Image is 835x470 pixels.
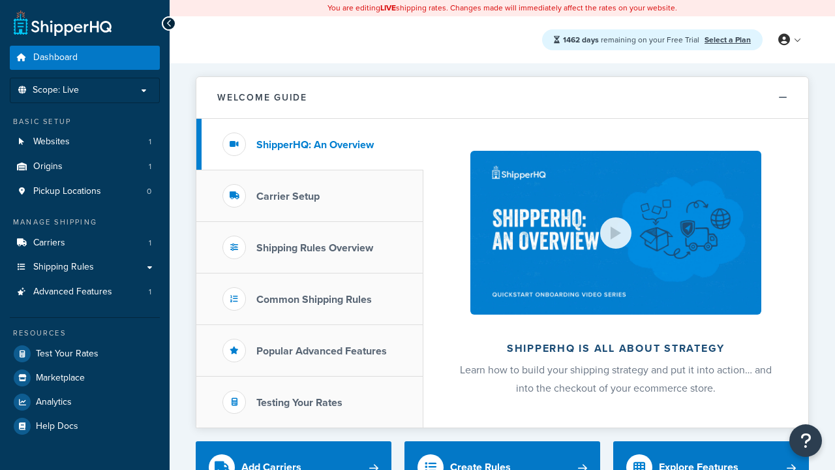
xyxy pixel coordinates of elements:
[10,180,160,204] a: Pickup Locations0
[10,280,160,304] a: Advanced Features1
[33,238,65,249] span: Carriers
[33,161,63,172] span: Origins
[563,34,599,46] strong: 1462 days
[36,349,99,360] span: Test Your Rates
[10,155,160,179] a: Origins1
[256,294,372,305] h3: Common Shipping Rules
[33,287,112,298] span: Advanced Features
[256,345,387,357] h3: Popular Advanced Features
[789,424,822,457] button: Open Resource Center
[705,34,751,46] a: Select a Plan
[33,136,70,148] span: Websites
[149,161,151,172] span: 1
[149,136,151,148] span: 1
[10,46,160,70] a: Dashboard
[10,116,160,127] div: Basic Setup
[10,155,160,179] li: Origins
[10,415,160,438] a: Help Docs
[149,238,151,249] span: 1
[33,85,79,96] span: Scope: Live
[256,191,320,202] h3: Carrier Setup
[563,34,701,46] span: remaining on your Free Trial
[217,93,307,102] h2: Welcome Guide
[10,130,160,154] a: Websites1
[36,373,85,384] span: Marketplace
[10,231,160,255] li: Carriers
[10,231,160,255] a: Carriers1
[470,151,761,315] img: ShipperHQ is all about strategy
[10,328,160,339] div: Resources
[256,139,374,151] h3: ShipperHQ: An Overview
[10,280,160,304] li: Advanced Features
[10,366,160,390] a: Marketplace
[10,342,160,366] a: Test Your Rates
[460,362,772,396] span: Learn how to build your shipping strategy and put it into action… and into the checkout of your e...
[36,421,78,432] span: Help Docs
[10,130,160,154] li: Websites
[10,390,160,414] a: Analytics
[149,287,151,298] span: 1
[147,186,151,197] span: 0
[10,217,160,228] div: Manage Shipping
[33,262,94,273] span: Shipping Rules
[256,397,342,409] h3: Testing Your Rates
[10,255,160,279] a: Shipping Rules
[380,2,396,14] b: LIVE
[33,186,101,197] span: Pickup Locations
[256,242,373,254] h3: Shipping Rules Overview
[196,77,808,119] button: Welcome Guide
[33,52,78,63] span: Dashboard
[458,343,774,354] h2: ShipperHQ is all about strategy
[36,397,72,408] span: Analytics
[10,180,160,204] li: Pickup Locations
